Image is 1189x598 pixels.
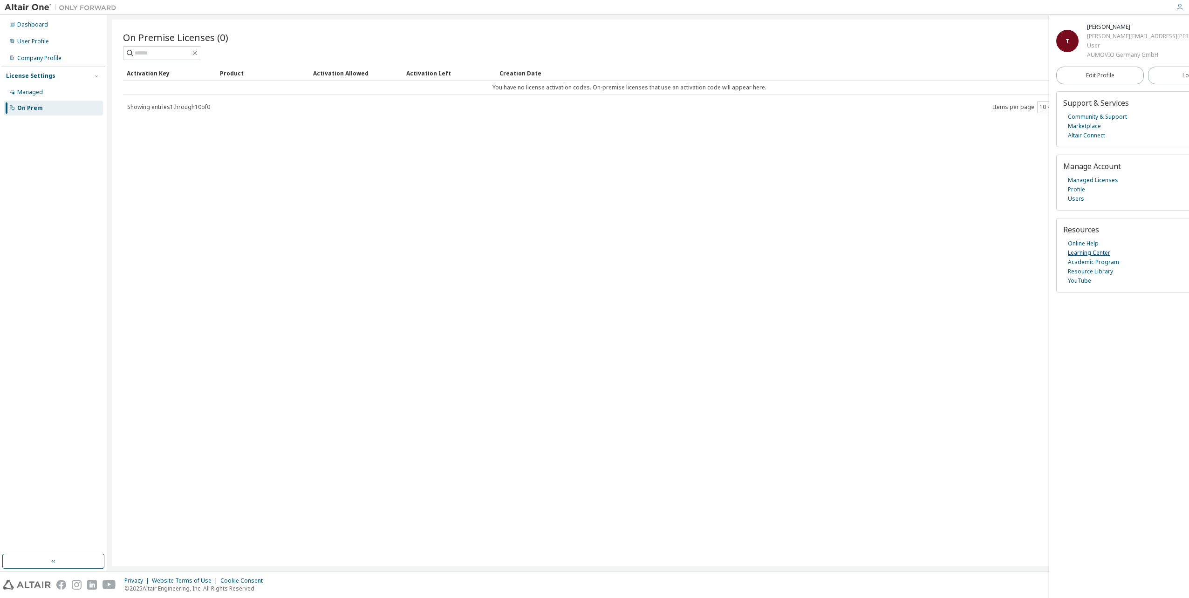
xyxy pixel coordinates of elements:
[72,580,82,590] img: instagram.svg
[5,3,121,12] img: Altair One
[1066,37,1069,45] span: T
[1068,185,1085,194] a: Profile
[1068,276,1091,285] a: YouTube
[152,577,220,584] div: Website Terms of Use
[56,580,66,590] img: facebook.svg
[1063,161,1121,171] span: Manage Account
[124,584,268,592] p: © 2025 Altair Engineering, Inc. All Rights Reserved.
[313,66,399,81] div: Activation Allowed
[406,66,492,81] div: Activation Left
[499,66,1132,81] div: Creation Date
[3,580,51,590] img: altair_logo.svg
[17,54,61,62] div: Company Profile
[6,72,55,80] div: License Settings
[220,66,306,81] div: Product
[17,21,48,28] div: Dashboard
[102,580,116,590] img: youtube.svg
[1068,239,1099,248] a: Online Help
[1056,67,1144,84] a: Edit Profile
[993,101,1054,113] span: Items per page
[1039,103,1052,111] button: 10
[123,81,1136,95] td: You have no license activation codes. On-premise licenses that use an activation code will appear...
[17,88,43,96] div: Managed
[17,38,49,45] div: User Profile
[220,577,268,584] div: Cookie Consent
[1063,224,1099,235] span: Resources
[124,577,152,584] div: Privacy
[1068,176,1118,185] a: Managed Licenses
[1068,112,1127,122] a: Community & Support
[123,31,228,44] span: On Premise Licenses (0)
[1068,248,1110,258] a: Learning Center
[1068,267,1113,276] a: Resource Library
[1063,98,1129,108] span: Support & Services
[1068,131,1105,140] a: Altair Connect
[1068,258,1119,267] a: Academic Program
[127,103,210,111] span: Showing entries 1 through 10 of 0
[127,66,212,81] div: Activation Key
[17,104,43,112] div: On Prem
[87,580,97,590] img: linkedin.svg
[1068,122,1101,131] a: Marketplace
[1068,194,1084,204] a: Users
[1086,72,1114,79] span: Edit Profile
